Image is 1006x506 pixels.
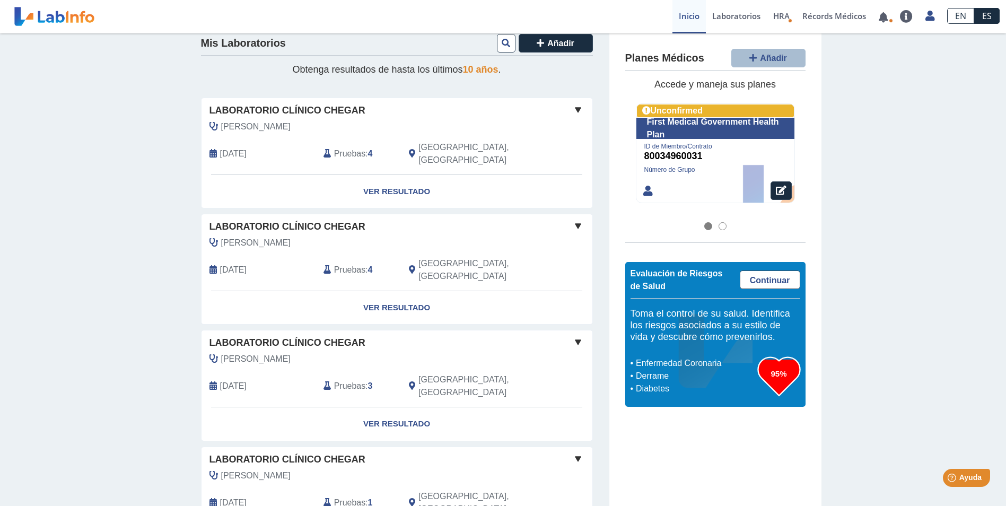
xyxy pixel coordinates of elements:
span: Laboratorio Clínico Chegar [209,452,365,467]
span: Pruebas [334,147,365,160]
h5: Toma el control de su salud. Identifica los riesgos asociados a su estilo de vida y descubre cómo... [631,309,800,343]
a: Continuar [740,271,800,289]
div: : [316,141,401,167]
h3: 95% [758,367,800,380]
span: 2025-08-01 [220,264,247,276]
div: : [316,257,401,283]
span: Rio Grande, PR [418,373,536,399]
span: Añadir [760,54,787,63]
span: Continuar [750,276,790,285]
a: Ver Resultado [202,175,592,208]
b: 4 [368,149,373,158]
a: EN [947,8,974,24]
span: Obtenga resultados de hasta los últimos . [292,64,501,75]
span: Ortiz, Ilia [221,237,291,249]
span: Accede y maneja sus planes [654,80,776,90]
span: Evaluación de Riesgos de Salud [631,269,723,291]
li: Enfermedad Coronaria [633,357,758,370]
button: Añadir [731,49,806,68]
span: Pruebas [334,264,365,276]
iframe: Help widget launcher [912,465,994,494]
span: Pruebas [334,380,365,392]
a: Ver Resultado [202,407,592,441]
span: Simmons Felix, Victor [221,469,291,482]
button: Añadir [519,34,593,53]
h4: Planes Médicos [625,52,704,65]
a: ES [974,8,1000,24]
b: 3 [368,381,373,390]
a: Ver Resultado [202,291,592,325]
span: Laboratorio Clínico Chegar [209,336,365,350]
b: 4 [368,265,373,274]
div: : [316,373,401,399]
span: HRA [773,11,790,21]
span: Rio Grande, PR [418,141,536,167]
h4: Mis Laboratorios [201,37,286,50]
span: Ortiz, Ilia [221,353,291,365]
span: Añadir [547,39,574,48]
span: Laboratorio Clínico Chegar [209,103,365,118]
span: Rio Grande, PR [418,257,536,283]
span: Laboratorio Clínico Chegar [209,220,365,234]
span: 10 años [463,64,498,75]
li: Derrame [633,370,758,382]
span: 2025-08-15 [220,147,247,160]
span: 2025-06-06 [220,380,247,392]
span: Ortiz, Ilia [221,120,291,133]
li: Diabetes [633,382,758,395]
